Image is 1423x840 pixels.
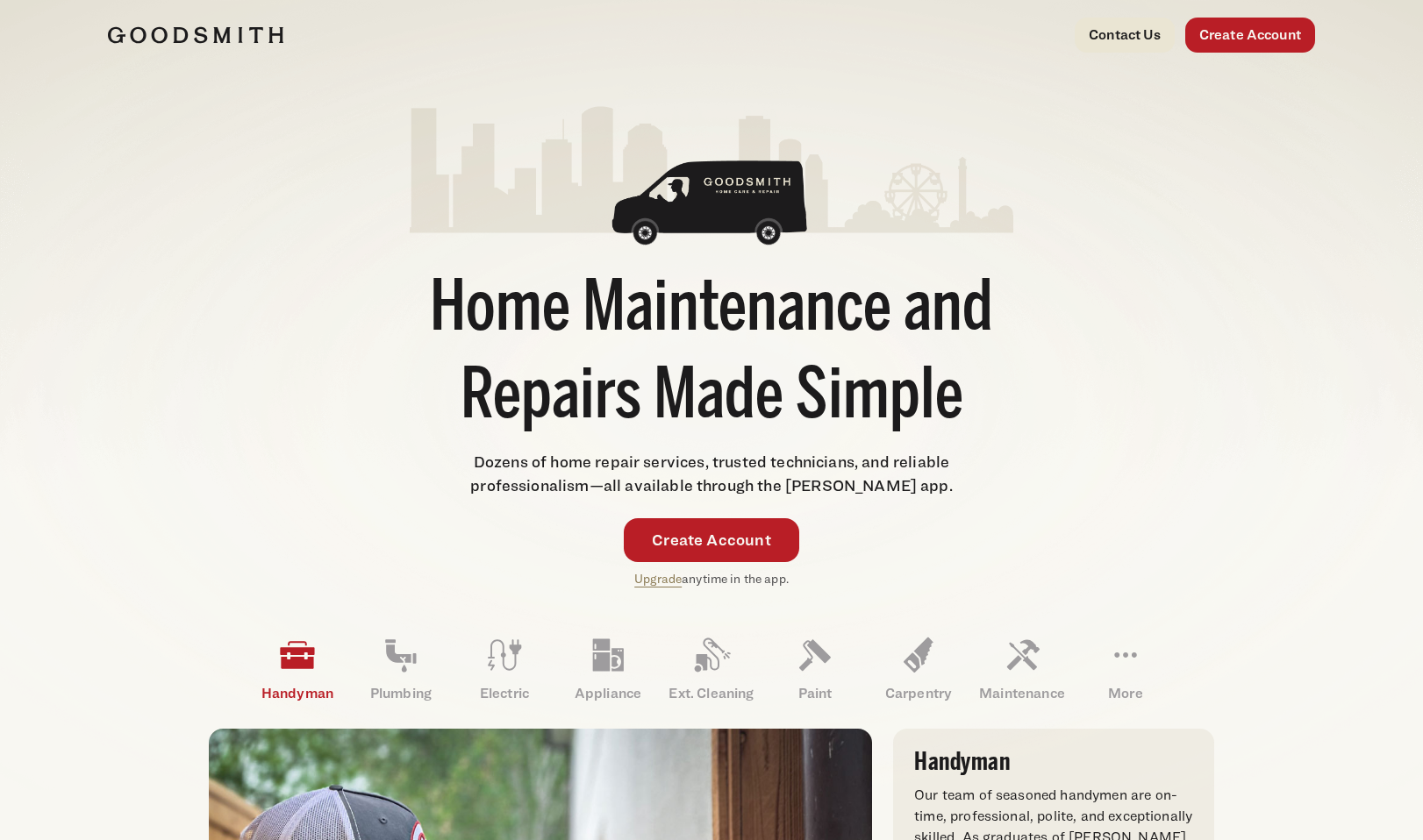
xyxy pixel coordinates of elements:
[660,623,763,715] a: Ext. Cleaning
[1074,683,1177,704] p: More
[349,623,453,715] a: Plumbing
[624,518,799,562] a: Create Account
[1075,18,1175,53] a: Contact Us
[556,683,660,704] p: Appliance
[410,267,1013,443] h1: Home Maintenance and Repairs Made Simple
[1185,18,1315,53] a: Create Account
[470,452,953,495] span: Dozens of home repair services, trusted technicians, and reliable professionalism—all available t...
[556,623,660,715] a: Appliance
[970,623,1074,715] a: Maintenance
[453,683,556,704] p: Electric
[634,571,682,586] a: Upgrade
[453,623,556,715] a: Electric
[1074,623,1177,715] a: More
[914,750,1193,774] h3: Handyman
[763,683,867,704] p: Paint
[867,683,970,704] p: Carpentry
[246,623,349,715] a: Handyman
[867,623,970,715] a: Carpentry
[246,683,349,704] p: Handyman
[349,683,453,704] p: Plumbing
[634,569,789,589] p: anytime in the app.
[763,623,867,715] a: Paint
[970,683,1074,704] p: Maintenance
[108,26,283,44] img: Goodsmith
[660,683,763,704] p: Ext. Cleaning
